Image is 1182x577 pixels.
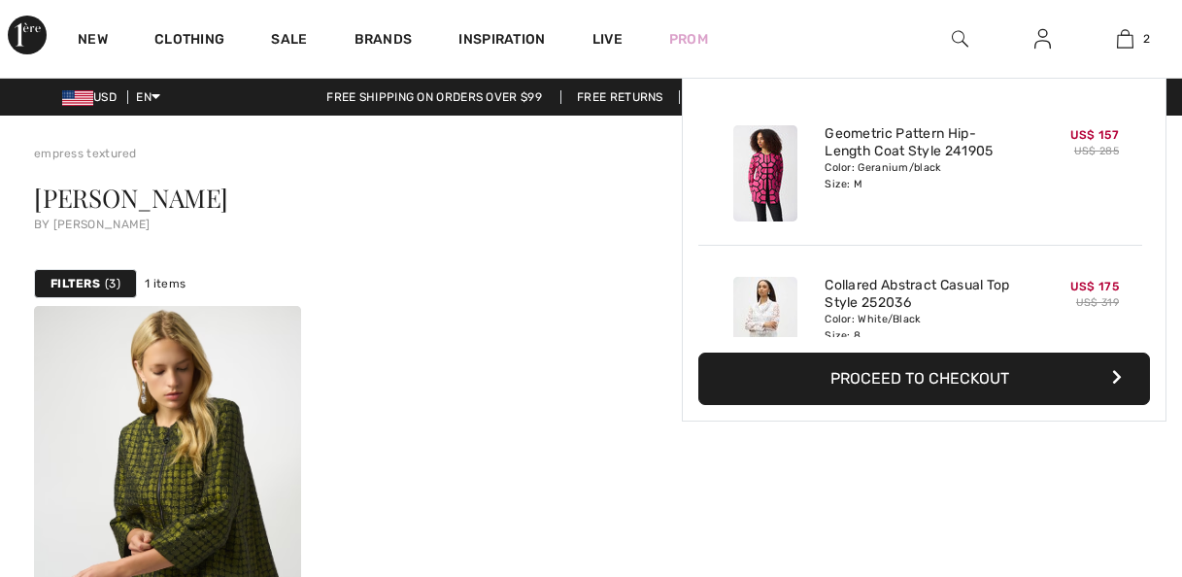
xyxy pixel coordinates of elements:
[1117,27,1133,51] img: My Bag
[8,16,47,54] img: 1ère Avenue
[1019,27,1066,51] a: Sign In
[1143,30,1150,48] span: 2
[34,219,1148,230] div: by [PERSON_NAME]
[1074,145,1119,157] s: US$ 285
[825,312,1016,343] div: Color: White/Black Size: 8
[355,31,413,51] a: Brands
[1070,128,1119,142] span: US$ 157
[1085,27,1165,51] a: 2
[560,90,680,104] a: Free Returns
[105,275,120,292] span: 3
[1034,27,1051,51] img: My Info
[458,31,545,51] span: Inspiration
[952,27,968,51] img: search the website
[145,275,186,292] span: 1 items
[34,147,137,160] a: empress textured
[271,31,307,51] a: Sale
[698,353,1150,405] button: Proceed to Checkout
[136,90,160,104] span: EN
[1070,280,1119,293] span: US$ 175
[669,29,708,50] a: Prom
[1076,296,1119,309] s: US$ 319
[51,275,100,292] strong: Filters
[62,90,124,104] span: USD
[311,90,557,104] a: Free shipping on orders over $99
[592,29,623,50] a: Live
[733,277,797,373] img: Collared Abstract Casual Top Style 252036
[733,125,797,221] img: Geometric Pattern Hip-Length Coat Style 241905
[825,125,1016,160] a: Geometric Pattern Hip-Length Coat Style 241905
[825,277,1016,312] a: Collared Abstract Casual Top Style 252036
[78,31,108,51] a: New
[62,90,93,106] img: US Dollar
[34,181,228,215] span: [PERSON_NAME]
[154,31,224,51] a: Clothing
[825,160,1016,191] div: Color: Geranium/black Size: M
